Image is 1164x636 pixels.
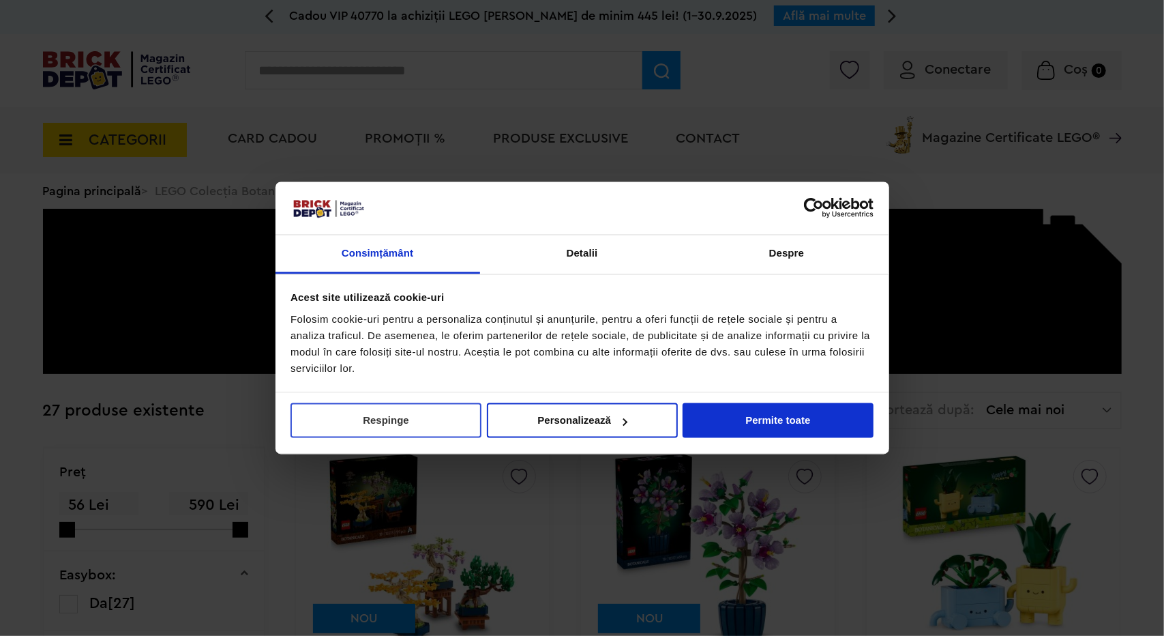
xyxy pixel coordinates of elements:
[290,311,874,377] div: Folosim cookie-uri pentru a personaliza conținutul și anunțurile, pentru a oferi funcții de rețel...
[290,403,481,438] button: Respinge
[480,235,685,274] a: Detalii
[275,235,480,274] a: Consimțământ
[685,235,889,274] a: Despre
[754,198,874,218] a: Usercentrics Cookiebot - opens in a new window
[487,403,678,438] button: Personalizează
[290,290,874,306] div: Acest site utilizează cookie-uri
[683,403,874,438] button: Permite toate
[290,197,365,219] img: siglă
